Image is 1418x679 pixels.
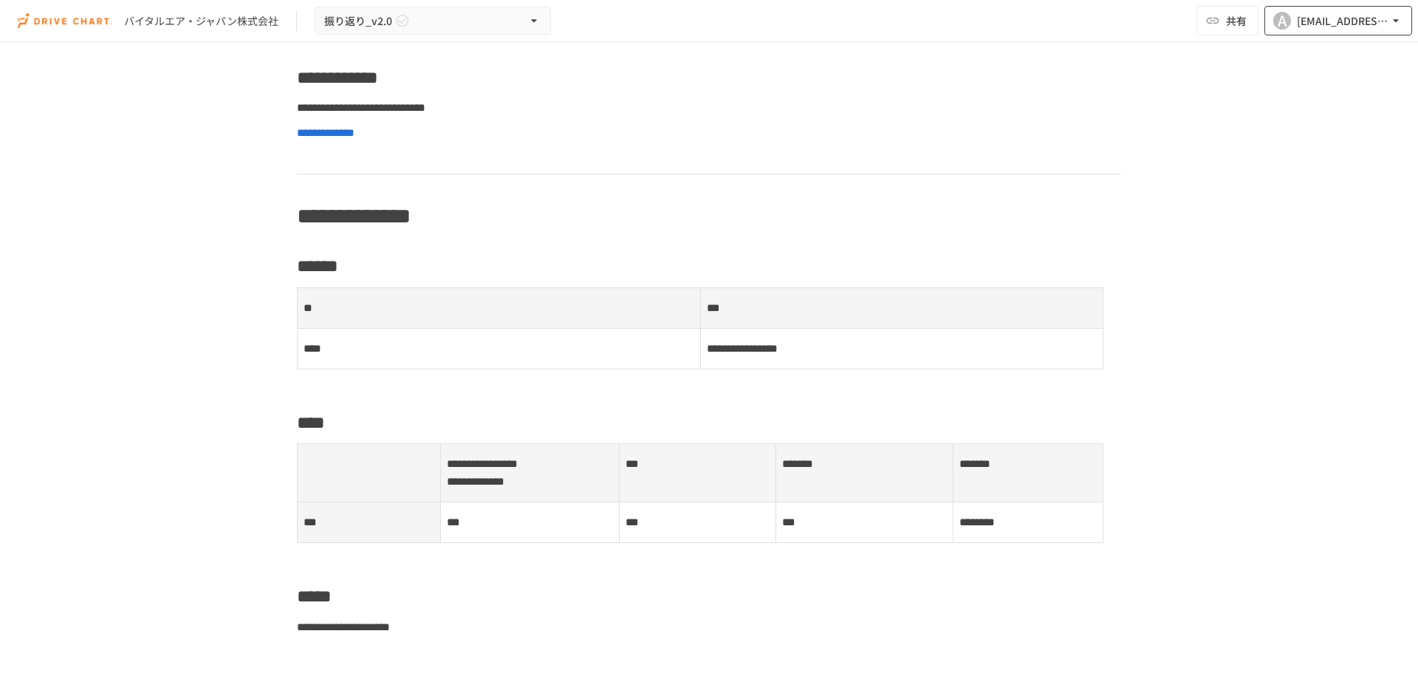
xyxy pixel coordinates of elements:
button: 共有 [1196,6,1258,35]
button: 振り返り_v2.0 [315,7,551,35]
div: A [1273,12,1291,30]
button: A[EMAIL_ADDRESS][DOMAIN_NAME] [1264,6,1412,35]
img: i9VDDS9JuLRLX3JIUyK59LcYp6Y9cayLPHs4hOxMB9W [18,9,112,33]
span: 共有 [1226,13,1247,29]
div: [EMAIL_ADDRESS][DOMAIN_NAME] [1297,12,1388,30]
div: バイタルエア・ジャパン株式会社 [124,13,278,29]
span: 振り返り_v2.0 [324,12,392,30]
